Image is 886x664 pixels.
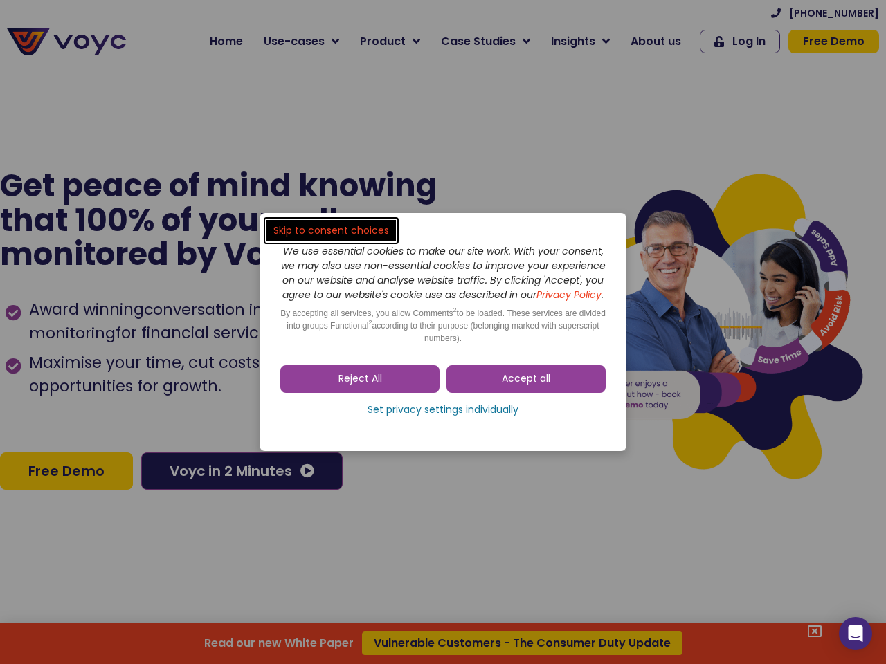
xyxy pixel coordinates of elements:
[180,55,215,71] span: Phone
[453,306,457,313] sup: 2
[446,365,606,393] a: Accept all
[280,400,606,421] a: Set privacy settings individually
[368,319,372,326] sup: 2
[280,365,440,393] a: Reject All
[266,220,396,241] a: Skip to consent choices
[281,244,606,302] i: We use essential cookies to make our site work. With your consent, we may also use non-essential ...
[338,372,382,386] span: Reject All
[180,112,227,128] span: Job title
[536,288,602,302] a: Privacy Policy
[280,308,606,343] span: By accepting all services, you allow Comments to be loaded. These services are divided into group...
[368,403,518,417] span: Set privacy settings individually
[502,372,550,386] span: Accept all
